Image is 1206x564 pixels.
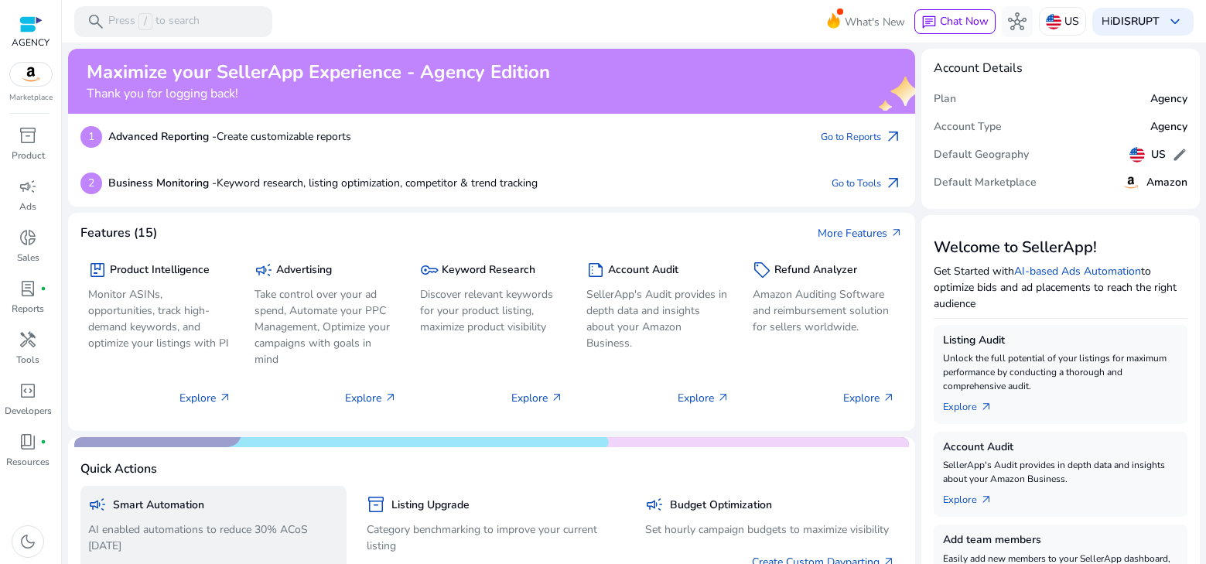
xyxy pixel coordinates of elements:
span: arrow_outward [384,391,397,404]
span: arrow_outward [717,391,729,404]
h5: Listing Upgrade [391,499,470,512]
h5: Default Marketplace [934,176,1037,190]
h5: Listing Audit [943,334,1178,347]
p: AGENCY [12,36,50,50]
b: DISRUPT [1112,14,1160,29]
p: Sales [17,251,39,265]
span: fiber_manual_record [40,439,46,445]
a: Explorearrow_outward [943,486,1005,508]
p: SellerApp's Audit provides in depth data and insights about your Amazon Business. [586,286,729,351]
h5: Budget Optimization [670,499,772,512]
span: donut_small [19,228,37,247]
h5: Plan [934,93,956,106]
span: lab_profile [19,279,37,298]
p: Keyword research, listing optimization, competitor & trend tracking [108,175,538,191]
h3: Welcome to SellerApp! [934,238,1187,257]
span: inventory_2 [367,495,385,514]
a: Go to Toolsarrow_outward [832,173,903,194]
span: keyboard_arrow_down [1166,12,1184,31]
p: Hi [1102,16,1160,27]
p: Take control over your ad spend, Automate your PPC Management, Optimize your campaigns with goals... [255,286,398,367]
p: Unlock the full potential of your listings for maximum performance by conducting a thorough and c... [943,351,1178,393]
p: Reports [12,302,44,316]
h5: Keyword Research [442,264,535,277]
span: campaign [255,261,273,279]
img: us.svg [1129,147,1145,162]
span: Chat Now [940,14,989,29]
span: What's New [845,9,905,36]
h5: Account Audit [608,264,678,277]
h5: Product Intelligence [110,264,210,277]
p: Press to search [108,13,200,30]
h5: Agency [1150,121,1187,134]
p: Explore [511,390,563,406]
span: summarize [586,261,605,279]
a: AI-based Ads Automation [1014,264,1141,279]
span: chat [921,15,937,30]
p: Tools [16,353,39,367]
p: AI enabled automations to reduce 30% ACoS [DATE] [88,521,339,554]
p: Explore [179,390,231,406]
span: arrow_outward [980,494,992,506]
h4: Quick Actions [80,462,157,477]
span: / [138,13,152,30]
span: hub [1008,12,1027,31]
span: arrow_outward [884,128,903,146]
p: 1 [80,126,102,148]
button: hub [1002,6,1033,37]
span: arrow_outward [980,401,992,413]
span: campaign [88,495,107,514]
span: handyman [19,330,37,349]
span: dark_mode [19,532,37,551]
p: Explore [843,390,895,406]
p: Create customizable reports [108,128,351,145]
span: book_4 [19,432,37,451]
p: Amazon Auditing Software and reimbursement solution for sellers worldwide. [753,286,896,335]
span: arrow_outward [219,391,231,404]
p: Set hourly campaign budgets to maximize visibility [645,521,896,538]
img: amazon.svg [1122,173,1140,192]
span: arrow_outward [890,227,903,239]
span: campaign [19,177,37,196]
h4: Account Details [934,61,1023,76]
h5: US [1151,149,1166,162]
button: chatChat Now [914,9,996,34]
span: package [88,261,107,279]
a: Explorearrow_outward [943,393,1005,415]
b: Business Monitoring - [108,176,217,190]
p: SellerApp's Audit provides in depth data and insights about your Amazon Business. [943,458,1178,486]
span: inventory_2 [19,126,37,145]
p: 2 [80,173,102,194]
h5: Agency [1150,93,1187,106]
span: code_blocks [19,381,37,400]
span: arrow_outward [883,391,895,404]
span: edit [1172,147,1187,162]
h5: Amazon [1146,176,1187,190]
span: search [87,12,105,31]
p: Explore [345,390,397,406]
h5: Account Type [934,121,1002,134]
p: Product [12,149,45,162]
h2: Maximize your SellerApp Experience - Agency Edition [87,61,550,84]
h5: Add team members [943,534,1178,547]
span: key [420,261,439,279]
a: Go to Reportsarrow_outward [821,126,903,148]
span: arrow_outward [884,174,903,193]
span: fiber_manual_record [40,285,46,292]
p: Marketplace [9,92,53,104]
span: arrow_outward [551,391,563,404]
p: Explore [678,390,729,406]
h5: Refund Analyzer [774,264,857,277]
img: us.svg [1046,14,1061,29]
p: Category benchmarking to improve your current listing [367,521,617,554]
img: amazon.svg [10,63,52,86]
h4: Thank you for logging back! [87,87,550,101]
b: Advanced Reporting - [108,129,217,144]
p: US [1064,8,1079,35]
a: More Featuresarrow_outward [818,225,903,241]
h5: Advertising [276,264,332,277]
h4: Features (15) [80,226,157,241]
p: Ads [19,200,36,214]
p: Developers [5,404,52,418]
p: Get Started with to optimize bids and ad placements to reach the right audience [934,263,1187,312]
